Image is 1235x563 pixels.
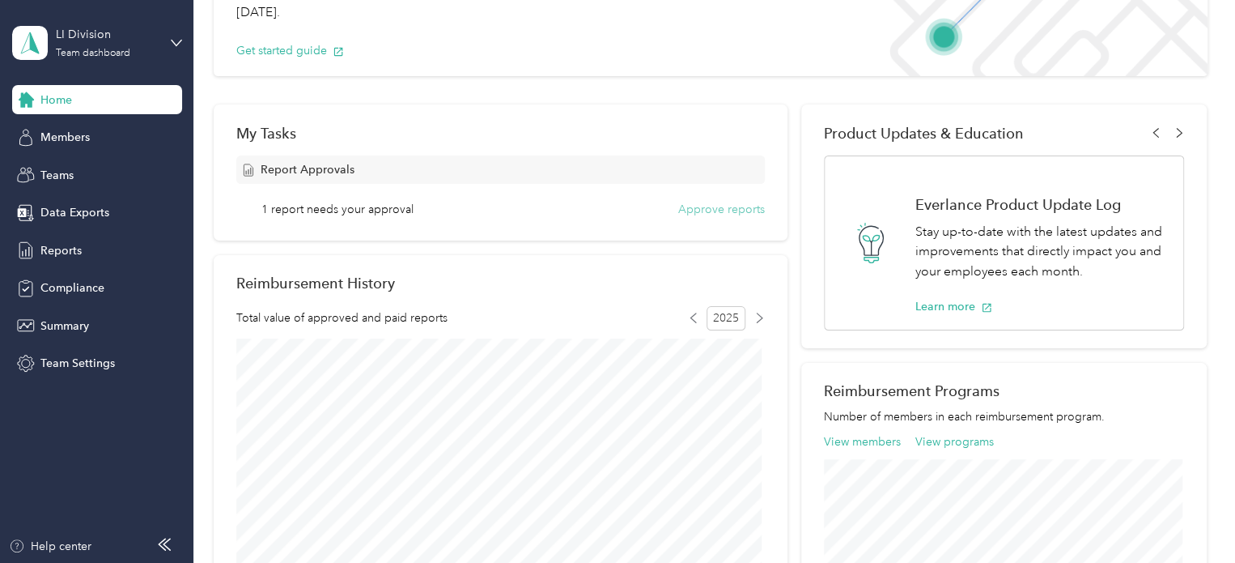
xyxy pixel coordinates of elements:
[40,204,109,221] span: Data Exports
[40,318,89,335] span: Summary
[824,125,1024,142] span: Product Updates & Education
[707,306,745,331] span: 2025
[40,279,104,296] span: Compliance
[40,129,90,146] span: Members
[824,433,901,450] button: View members
[40,167,74,184] span: Teams
[261,161,354,178] span: Report Approvals
[40,92,72,109] span: Home
[824,408,1184,425] p: Number of members in each reimbursement program.
[261,201,414,218] span: 1 report needs your approval
[40,242,82,259] span: Reports
[56,26,157,43] div: LI Division
[9,538,91,555] button: Help center
[40,355,115,372] span: Team Settings
[236,42,344,59] button: Get started guide
[236,125,765,142] div: My Tasks
[915,433,994,450] button: View programs
[915,222,1166,282] p: Stay up-to-date with the latest updates and improvements that directly impact you and your employ...
[915,196,1166,213] h1: Everlance Product Update Log
[915,298,992,315] button: Learn more
[236,275,395,292] h2: Reimbursement History
[56,49,130,58] div: Team dashboard
[824,382,1184,399] h2: Reimbursement Programs
[1144,472,1235,563] iframe: Everlance-gr Chat Button Frame
[236,309,448,326] span: Total value of approved and paid reports
[678,201,765,218] button: Approve reports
